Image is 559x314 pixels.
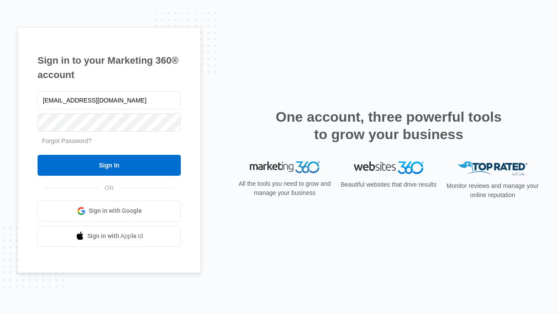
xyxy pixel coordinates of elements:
[87,232,143,241] span: Sign in with Apple Id
[354,161,424,174] img: Websites 360
[38,226,181,247] a: Sign in with Apple Id
[444,181,542,200] p: Monitor reviews and manage your online reputation
[250,161,320,174] img: Marketing 360
[458,161,528,176] img: Top Rated Local
[38,155,181,176] input: Sign In
[89,206,142,215] span: Sign in with Google
[38,53,181,82] h1: Sign in to your Marketing 360® account
[273,108,504,143] h2: One account, three powerful tools to grow your business
[340,180,438,189] p: Beautiful websites that drive results
[38,91,181,109] input: Email
[38,201,181,222] a: Sign in with Google
[42,137,92,144] a: Forgot Password?
[99,184,120,193] span: OR
[236,179,334,198] p: All the tools you need to grow and manage your business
